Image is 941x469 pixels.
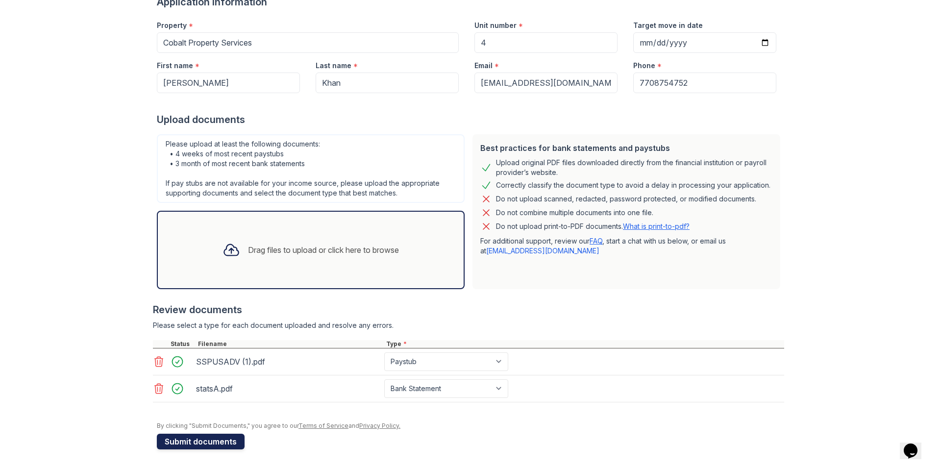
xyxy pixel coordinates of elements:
div: Status [169,340,196,348]
div: SSPUSADV (1).pdf [196,354,380,370]
button: Submit documents [157,434,245,449]
div: Drag files to upload or click here to browse [248,244,399,256]
div: Filename [196,340,384,348]
div: Best practices for bank statements and paystubs [480,142,772,154]
iframe: chat widget [900,430,931,459]
div: By clicking "Submit Documents," you agree to our and [157,422,784,430]
label: Email [474,61,493,71]
label: Last name [316,61,351,71]
div: Do not upload scanned, redacted, password protected, or modified documents. [496,193,756,205]
div: Type [384,340,784,348]
div: statsA.pdf [196,381,380,396]
a: FAQ [590,237,602,245]
p: Do not upload print-to-PDF documents. [496,222,690,231]
div: Upload documents [157,113,784,126]
a: [EMAIL_ADDRESS][DOMAIN_NAME] [486,247,599,255]
label: Phone [633,61,655,71]
div: Do not combine multiple documents into one file. [496,207,653,219]
a: What is print-to-pdf? [623,222,690,230]
div: Correctly classify the document type to avoid a delay in processing your application. [496,179,770,191]
label: Target move in date [633,21,703,30]
div: Upload original PDF files downloaded directly from the financial institution or payroll provider’... [496,158,772,177]
label: Unit number [474,21,517,30]
label: First name [157,61,193,71]
div: Please upload at least the following documents: • 4 weeks of most recent paystubs • 3 month of mo... [157,134,465,203]
p: For additional support, review our , start a chat with us below, or email us at [480,236,772,256]
a: Privacy Policy. [359,422,400,429]
div: Please select a type for each document uploaded and resolve any errors. [153,321,784,330]
label: Property [157,21,187,30]
a: Terms of Service [298,422,348,429]
div: Review documents [153,303,784,317]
